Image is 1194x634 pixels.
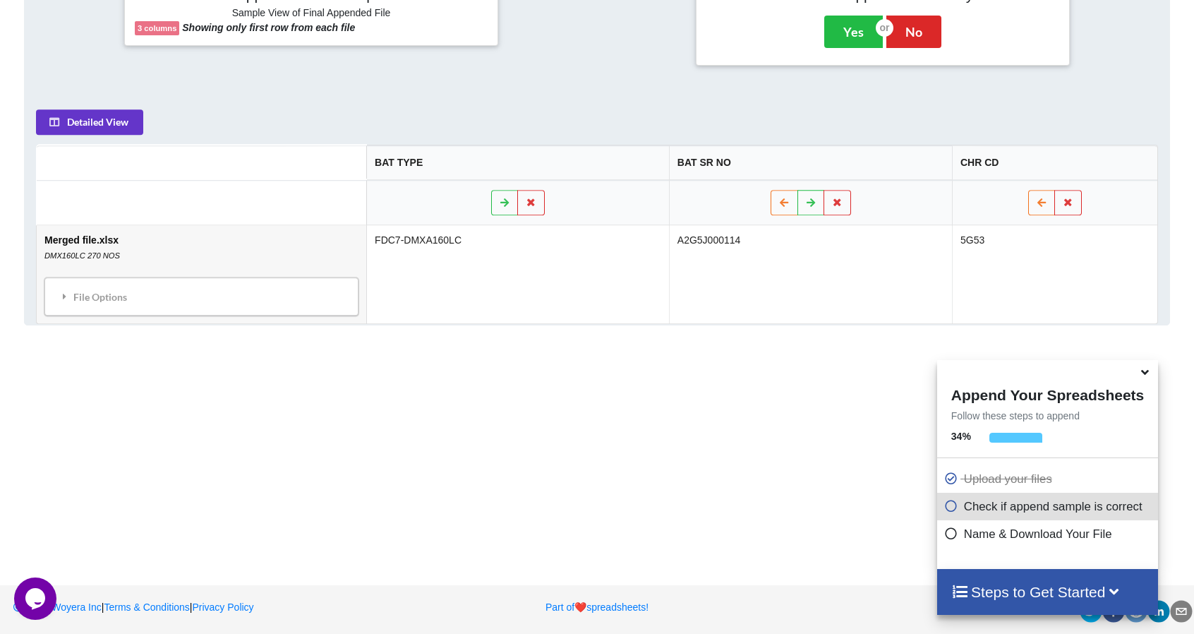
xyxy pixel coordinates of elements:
[135,7,488,21] h6: Sample View of Final Appended File
[944,470,1154,488] p: Upload your files
[937,409,1158,423] p: Follow these steps to append
[14,578,59,620] iframe: chat widget
[824,16,883,48] button: Yes
[669,146,952,181] th: BAT SR NO
[1080,600,1102,623] div: twitter
[1125,600,1147,623] div: reddit
[944,525,1154,543] p: Name & Download Your File
[37,226,366,324] td: Merged file.xlsx
[944,498,1154,515] p: Check if append sample is correct
[1102,600,1125,623] div: facebook
[49,282,354,312] div: File Options
[1147,600,1170,623] div: linkedin
[13,602,102,613] a: 2025Woyera Inc
[952,226,1157,324] td: 5G53
[951,583,1144,601] h4: Steps to Get Started
[192,602,253,613] a: Privacy Policy
[104,602,189,613] a: Terms & Conditions
[886,16,941,48] button: No
[366,146,669,181] th: BAT TYPE
[138,24,176,32] b: 3 columns
[366,226,669,324] td: FDC7-DMXA160LC
[44,252,120,261] i: DMX160LC 270 NOS
[669,226,952,324] td: A2G5J000114
[545,602,649,613] a: Part ofheartspreadsheets!
[36,110,143,136] button: Detailed View
[574,602,586,613] span: heart
[937,383,1158,404] h4: Append Your Spreadsheets
[182,22,355,33] b: Showing only first row from each file
[952,146,1157,181] th: CHR CD
[13,600,391,614] p: | |
[951,431,971,442] b: 34 %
